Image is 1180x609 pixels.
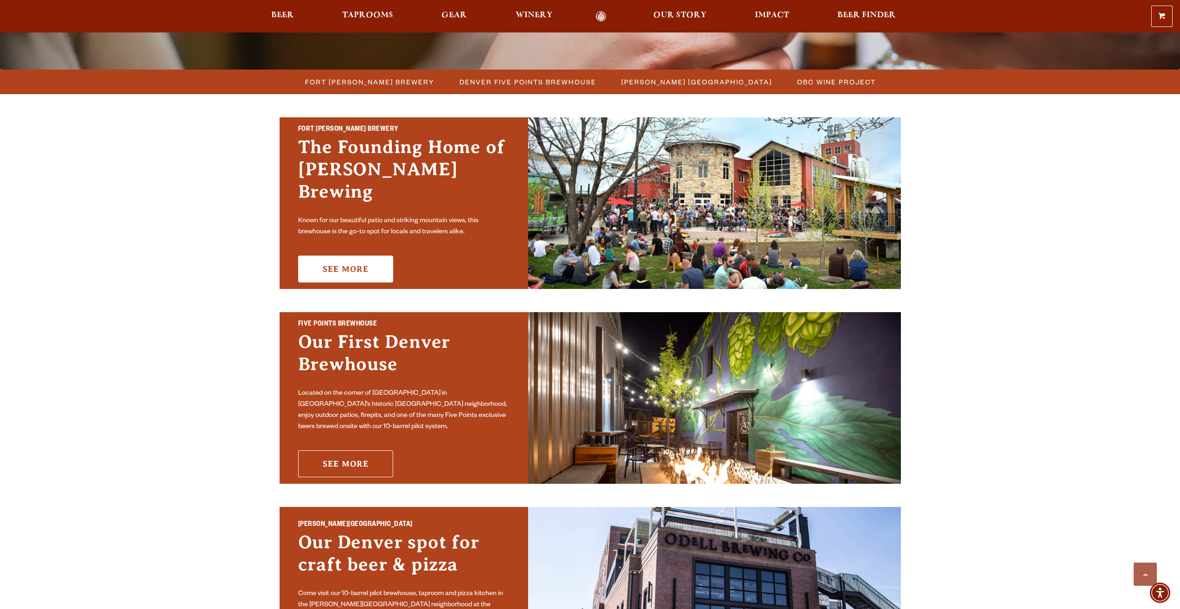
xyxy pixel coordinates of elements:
[298,519,510,531] h2: [PERSON_NAME][GEOGRAPHIC_DATA]
[298,256,393,282] a: See More
[342,12,393,19] span: Taprooms
[441,12,467,19] span: Gear
[621,75,772,89] span: [PERSON_NAME] [GEOGRAPHIC_DATA]
[516,12,553,19] span: Winery
[298,124,510,136] h2: Fort [PERSON_NAME] Brewery
[298,331,510,385] h3: Our First Denver Brewhouse
[300,75,439,89] a: Fort [PERSON_NAME] Brewery
[298,319,510,331] h2: Five Points Brewhouse
[271,12,294,19] span: Beer
[616,75,777,89] a: [PERSON_NAME] [GEOGRAPHIC_DATA]
[1150,583,1170,603] div: Accessibility Menu
[454,75,601,89] a: Denver Five Points Brewhouse
[265,11,300,22] a: Beer
[755,12,789,19] span: Impact
[528,117,901,289] img: Fort Collins Brewery & Taproom'
[435,11,473,22] a: Gear
[749,11,795,22] a: Impact
[831,11,902,22] a: Beer Finder
[510,11,559,22] a: Winery
[797,75,876,89] span: OBC Wine Project
[298,216,510,238] p: Known for our beautiful patio and striking mountain views, this brewhouse is the go-to spot for l...
[647,11,713,22] a: Our Story
[791,75,880,89] a: OBC Wine Project
[837,12,896,19] span: Beer Finder
[528,312,901,484] img: Promo Card Aria Label'
[1134,563,1157,586] a: Scroll to top
[298,136,510,212] h3: The Founding Home of [PERSON_NAME] Brewing
[459,75,596,89] span: Denver Five Points Brewhouse
[584,11,619,22] a: Odell Home
[298,388,510,433] p: Located on the corner of [GEOGRAPHIC_DATA] in [GEOGRAPHIC_DATA]’s historic [GEOGRAPHIC_DATA] neig...
[336,11,399,22] a: Taprooms
[305,75,434,89] span: Fort [PERSON_NAME] Brewery
[298,531,510,585] h3: Our Denver spot for craft beer & pizza
[653,12,707,19] span: Our Story
[298,450,393,477] a: See More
